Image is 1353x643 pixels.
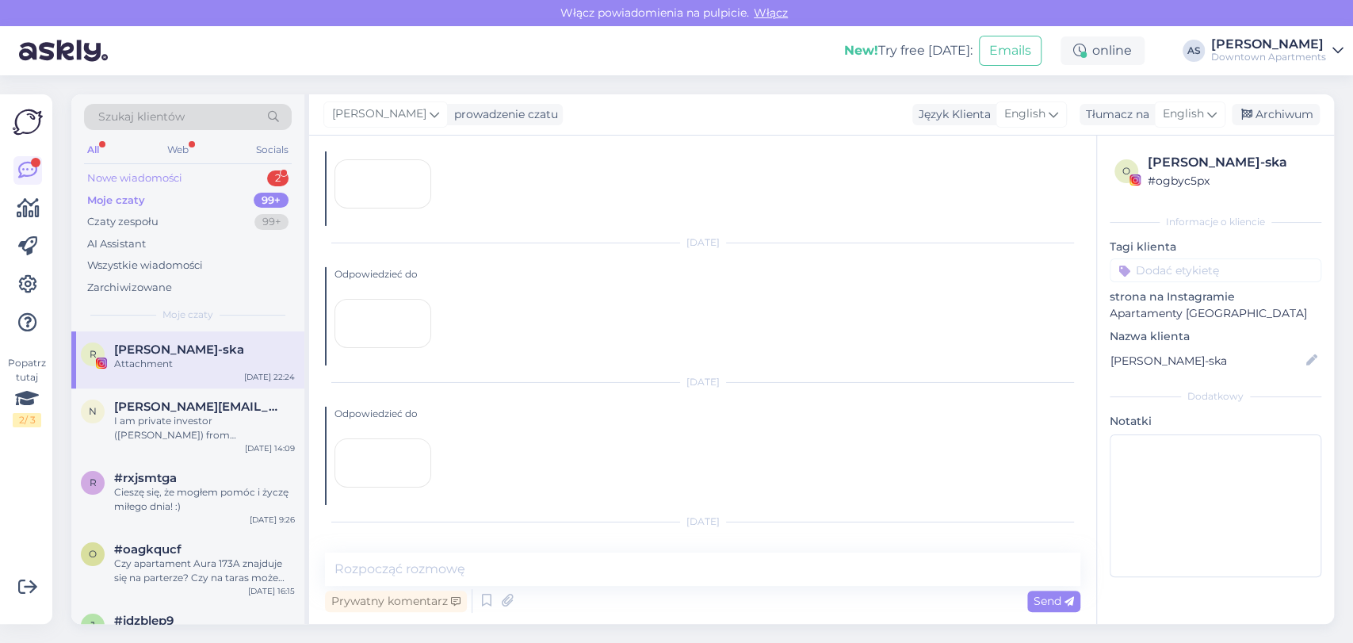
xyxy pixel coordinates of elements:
[332,105,426,123] span: [PERSON_NAME]
[89,405,97,417] span: n
[1004,105,1045,123] span: English
[325,235,1080,250] div: [DATE]
[1232,104,1320,125] div: Archiwum
[1211,38,1326,51] div: [PERSON_NAME]
[1061,36,1145,65] div: online
[114,414,295,442] div: I am private investor ([PERSON_NAME]) from [GEOGRAPHIC_DATA], interested in investing in a new pr...
[749,6,793,20] span: Włącz
[1110,389,1321,404] div: Dodatkowy
[13,356,41,427] div: Popatrz tutaj
[245,442,295,454] div: [DATE] 14:09
[1211,38,1343,63] a: [PERSON_NAME]Downtown Apartments
[254,193,289,209] div: 99+
[844,43,878,58] b: New!
[254,214,289,230] div: 99+
[13,107,43,137] img: Askly Logo
[114,357,295,371] div: Attachment
[1122,165,1130,177] span: o
[114,542,182,557] span: #oagkqucf
[844,41,973,60] div: Try free [DATE]:
[1148,172,1317,189] div: # ogbyc5px
[448,106,558,123] div: prowadzenie czatu
[114,343,244,357] span: Renata Iwona Roma-ska
[84,140,102,160] div: All
[90,619,95,631] span: j
[87,236,146,252] div: AI Assistant
[87,258,203,274] div: Wszystkie wiadomości
[334,407,1080,421] div: Odpowiedzieć do
[1110,305,1321,322] p: Apartamenty [GEOGRAPHIC_DATA]
[1183,40,1205,62] div: AS
[1080,106,1149,123] div: Tłumacz na
[87,214,159,230] div: Czaty zespołu
[1163,105,1204,123] span: English
[1110,258,1321,282] input: Dodać etykietę
[89,548,97,560] span: o
[1034,594,1074,608] span: Send
[90,477,97,488] span: r
[98,109,185,125] span: Szukaj klientów
[1110,352,1303,369] input: Dodaj nazwę
[267,170,289,186] div: 2
[114,471,177,485] span: #rxjsmtga
[87,280,172,296] div: Zarchiwizowane
[244,371,295,383] div: [DATE] 22:24
[164,140,192,160] div: Web
[1148,153,1317,172] div: [PERSON_NAME]-ska
[248,585,295,597] div: [DATE] 16:15
[979,36,1042,66] button: Emails
[87,193,145,209] div: Moje czaty
[334,267,1080,281] div: Odpowiedzieć do
[114,485,295,514] div: Cieszę się, że mogłem pomóc i życzę miłego dnia! :)
[114,400,279,414] span: narain.g@live.com
[912,106,991,123] div: Język Klienta
[114,614,174,628] span: #jdzblep9
[1110,239,1321,255] p: Tagi klienta
[1110,215,1321,229] div: Informacje o kliencie
[162,308,213,322] span: Moje czaty
[1110,289,1321,305] p: strona na Instagramie
[87,170,182,186] div: Nowe wiadomości
[250,514,295,526] div: [DATE] 9:26
[325,515,1080,529] div: [DATE]
[325,591,467,612] div: Prywatny komentarz
[114,557,295,585] div: Czy apartament Aura 173A znajduje się na parterze? Czy na taras może wyjść pies? Czy należy się d...
[325,375,1080,389] div: [DATE]
[1211,51,1326,63] div: Downtown Apartments
[253,140,292,160] div: Socials
[1110,413,1321,430] p: Notatki
[90,348,97,360] span: R
[13,413,41,427] div: 2 / 3
[1110,328,1321,345] p: Nazwa klienta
